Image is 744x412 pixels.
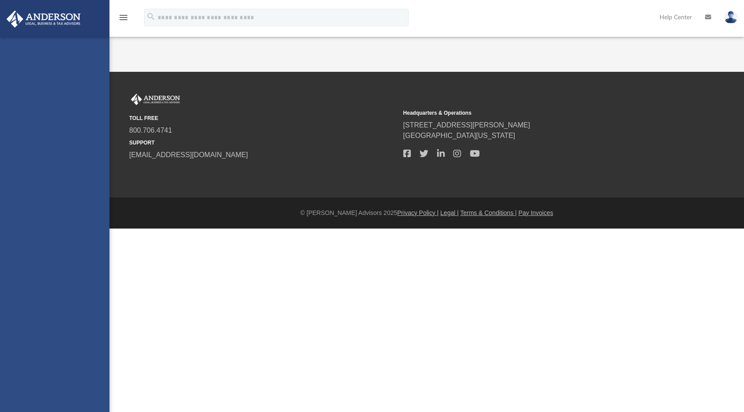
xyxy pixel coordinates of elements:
[129,151,248,158] a: [EMAIL_ADDRESS][DOMAIN_NAME]
[118,12,129,23] i: menu
[129,94,182,105] img: Anderson Advisors Platinum Portal
[460,209,517,216] a: Terms & Conditions |
[129,139,397,147] small: SUPPORT
[403,132,515,139] a: [GEOGRAPHIC_DATA][US_STATE]
[129,127,172,134] a: 800.706.4741
[4,11,83,28] img: Anderson Advisors Platinum Portal
[403,109,671,117] small: Headquarters & Operations
[441,209,459,216] a: Legal |
[109,208,744,218] div: © [PERSON_NAME] Advisors 2025
[397,209,439,216] a: Privacy Policy |
[518,209,553,216] a: Pay Invoices
[724,11,737,24] img: User Pic
[403,121,530,129] a: [STREET_ADDRESS][PERSON_NAME]
[146,12,156,21] i: search
[118,17,129,23] a: menu
[129,114,397,122] small: TOLL FREE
